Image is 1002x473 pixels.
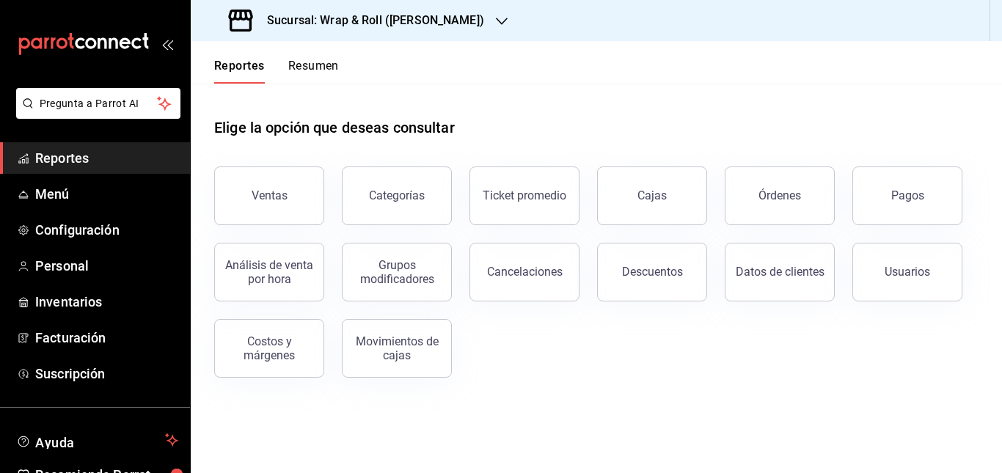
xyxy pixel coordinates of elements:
div: navigation tabs [214,59,339,84]
button: Grupos modificadores [342,243,452,301]
div: Descuentos [622,265,683,279]
h3: Sucursal: Wrap & Roll ([PERSON_NAME]) [255,12,484,29]
span: Reportes [35,148,178,168]
div: Movimientos de cajas [351,334,442,362]
span: Menú [35,184,178,204]
button: Ticket promedio [469,166,579,225]
span: Ayuda [35,431,159,449]
span: Facturación [35,328,178,348]
button: Cancelaciones [469,243,579,301]
div: Órdenes [758,188,801,202]
span: Inventarios [35,292,178,312]
div: Categorías [369,188,425,202]
div: Usuarios [885,265,930,279]
span: Pregunta a Parrot AI [40,96,158,111]
div: Datos de clientes [736,265,824,279]
div: Ventas [252,188,288,202]
a: Pregunta a Parrot AI [10,106,180,122]
div: Ticket promedio [483,188,566,202]
button: Movimientos de cajas [342,319,452,378]
div: Pagos [891,188,924,202]
button: Costos y márgenes [214,319,324,378]
button: Cajas [597,166,707,225]
button: Ventas [214,166,324,225]
button: Pagos [852,166,962,225]
button: Usuarios [852,243,962,301]
span: Suscripción [35,364,178,384]
div: Análisis de venta por hora [224,258,315,286]
button: Pregunta a Parrot AI [16,88,180,119]
button: Datos de clientes [725,243,835,301]
div: Grupos modificadores [351,258,442,286]
button: open_drawer_menu [161,38,173,50]
button: Categorías [342,166,452,225]
button: Resumen [288,59,339,84]
div: Cancelaciones [487,265,563,279]
button: Análisis de venta por hora [214,243,324,301]
button: Reportes [214,59,265,84]
div: Costos y márgenes [224,334,315,362]
button: Descuentos [597,243,707,301]
span: Personal [35,256,178,276]
button: Órdenes [725,166,835,225]
span: Configuración [35,220,178,240]
h1: Elige la opción que deseas consultar [214,117,455,139]
div: Cajas [637,188,667,202]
